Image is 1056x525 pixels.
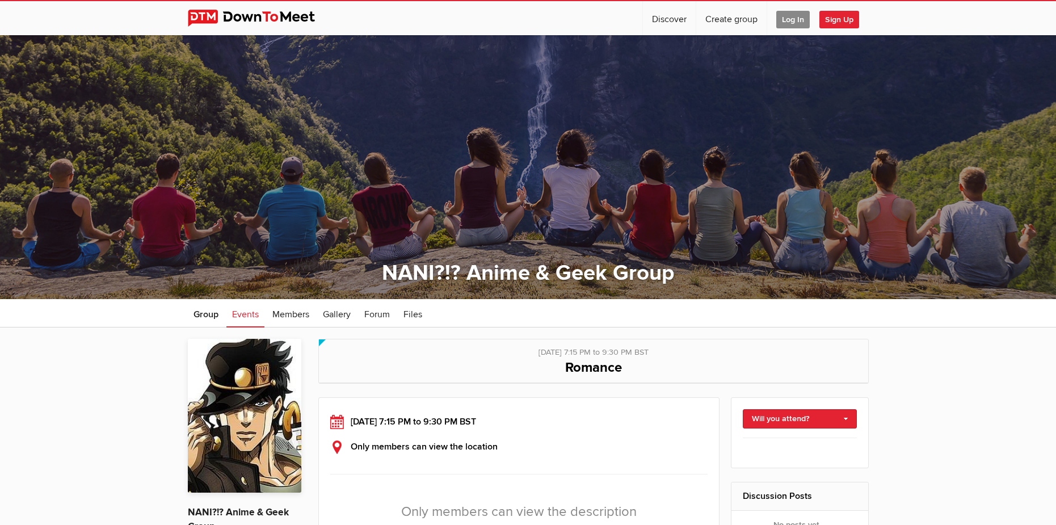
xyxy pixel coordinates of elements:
[776,11,810,28] span: Log In
[364,309,390,320] span: Forum
[819,1,868,35] a: Sign Up
[193,309,218,320] span: Group
[398,299,428,327] a: Files
[643,1,696,35] a: Discover
[565,359,622,376] span: Romance
[267,299,315,327] a: Members
[272,309,309,320] span: Members
[359,299,396,327] a: Forum
[188,10,333,27] img: DownToMeet
[323,309,351,320] span: Gallery
[743,409,857,429] a: Will you attend?
[188,339,301,492] img: NANI?!? Anime & Geek Group
[330,339,857,359] div: [DATE] 7:15 PM to 9:30 PM BST
[232,309,259,320] span: Events
[226,299,264,327] a: Events
[317,299,356,327] a: Gallery
[330,415,708,429] div: [DATE] 7:15 PM to 9:30 PM BST
[743,490,812,502] a: Discussion Posts
[767,1,819,35] a: Log In
[188,299,224,327] a: Group
[382,260,674,286] a: NANI?!? Anime & Geek Group
[819,11,859,28] span: Sign Up
[403,309,422,320] span: Files
[696,1,767,35] a: Create group
[351,441,498,452] b: Only members can view the location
